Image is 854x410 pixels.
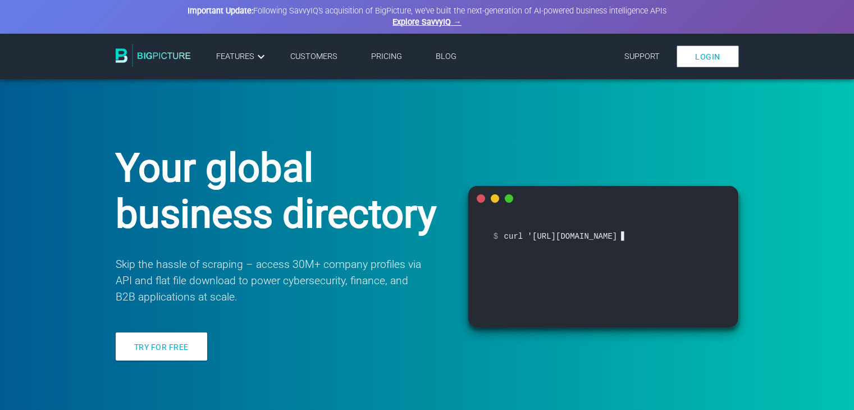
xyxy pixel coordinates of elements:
a: Try for free [116,332,207,361]
h1: Your global business directory [116,145,440,237]
a: Login [677,45,739,67]
p: Skip the hassle of scraping – access 30M+ company profiles via API and flat file download to powe... [116,257,423,305]
a: Features [216,50,268,63]
img: BigPicture.io [116,44,191,67]
span: curl '[URL][DOMAIN_NAME] [494,228,714,244]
